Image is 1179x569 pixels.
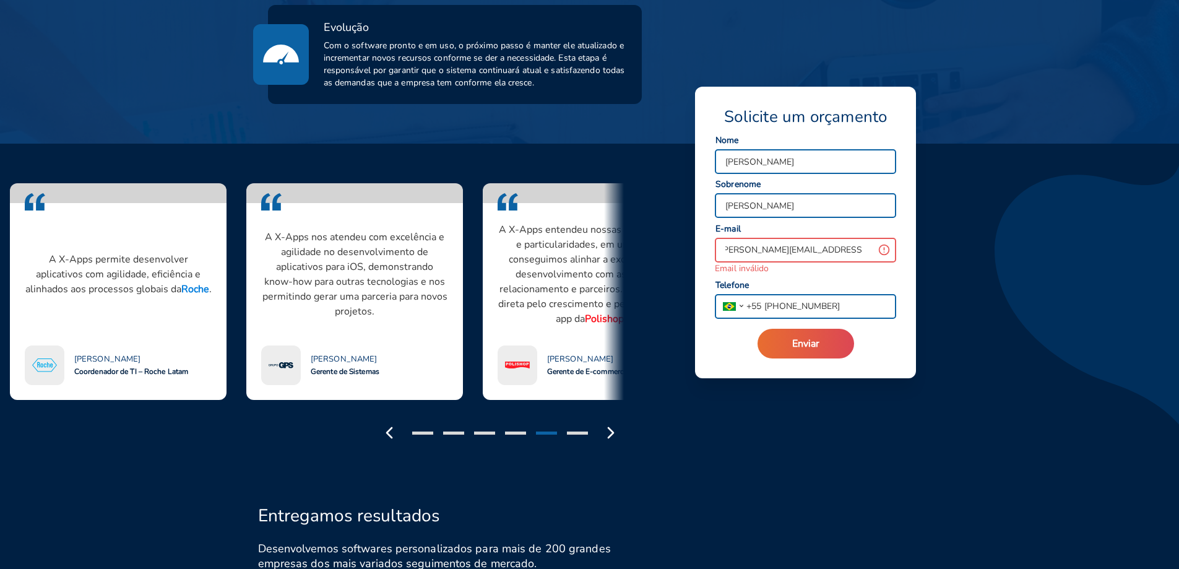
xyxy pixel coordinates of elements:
[585,312,624,326] strong: Polishop
[724,106,887,128] span: Solicite um orçamento
[311,367,379,376] span: Gerente de Sistemas
[746,300,761,313] span: + 55
[792,337,819,350] span: Enviar
[761,295,896,318] input: 99 99999 9999
[74,367,188,376] span: Coordenador de TI – Roche Latam
[261,230,448,319] p: A X-Apps nos atendeu com excelência e agilidade no desenvolvimento de aplicativos para iOS, demon...
[758,329,854,358] button: Enviar
[324,40,628,89] span: Com o software pronto e em uso, o próximo passo é manter ele atualizado e incrementar novos recur...
[715,263,896,275] span: Email inválido
[258,505,440,526] h2: Entregamos resultados
[25,252,212,297] p: A X-Apps permite desenvolver aplicativos com agilidade, eficiência e alinhados aos processos glob...
[715,194,896,217] input: Seu sobrenome
[263,34,299,75] img: method5_incremental.svg
[547,367,628,376] span: Gerente de E-commerce
[324,20,369,35] span: Evolução
[74,354,140,364] span: [PERSON_NAME]
[715,238,872,262] input: Seu melhor e-mail
[547,354,613,364] span: [PERSON_NAME]
[181,282,209,296] strong: Roche
[311,354,377,364] span: [PERSON_NAME]
[498,222,685,326] p: A X-Apps entendeu nossas necessidades e particularidades, em um projeto conseguimos alinhar a exc...
[715,150,896,173] input: Seu nome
